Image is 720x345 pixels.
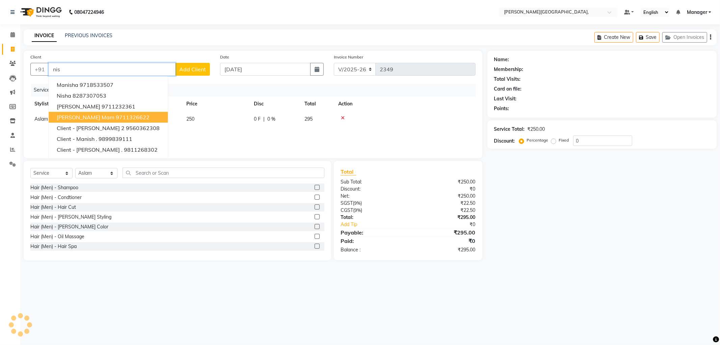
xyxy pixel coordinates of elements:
span: [PERSON_NAME] [57,157,100,164]
input: Search by Name/Mobile/Email/Code [49,63,176,76]
div: Hair (Men) - Oil Massage [30,233,84,240]
span: nisha [57,92,71,99]
div: ( ) [336,207,408,214]
div: Hair (Men) - Condtioner [30,194,82,201]
span: SGST [341,200,353,206]
label: Date [220,54,229,60]
span: Client - [PERSON_NAME] 2 [57,125,125,131]
span: CGST [341,207,353,213]
b: 08047224946 [74,3,104,22]
ngb-highlight: 9711326622 [116,114,150,121]
label: Percentage [527,137,549,143]
div: Net: [336,193,408,200]
div: Service Total: [494,126,525,133]
label: Fixed [559,137,569,143]
div: ₹295.00 [408,228,481,237]
label: Client [30,54,41,60]
span: Add Client [179,66,206,73]
img: logo [17,3,63,22]
div: Points: [494,105,509,112]
div: ₹295.00 [408,214,481,221]
div: ₹250.00 [408,178,481,186]
ngb-highlight: 8287307053 [73,92,106,99]
div: ₹250.00 [408,193,481,200]
ngb-highlight: 9718533507 [80,81,113,88]
button: +91 [30,63,49,76]
th: Total [300,96,334,112]
div: ₹250.00 [528,126,545,133]
div: Services [31,84,481,96]
th: Price [182,96,250,112]
div: Membership: [494,66,524,73]
div: Card on file: [494,85,522,93]
button: Open Invoices [662,32,707,43]
span: Client - Manish . [57,135,97,142]
ngb-highlight: 9899839111 [99,135,132,142]
span: 295 [304,116,313,122]
ngb-highlight: 9711232361 [102,103,135,110]
a: INVOICE [32,30,57,42]
ngb-highlight: 9911190740 [102,157,135,164]
button: Save [636,32,660,43]
span: Client - [PERSON_NAME] . [57,146,123,153]
span: Manager [687,9,707,16]
span: | [263,116,265,123]
span: [PERSON_NAME] Mam [57,114,114,121]
ngb-highlight: 9811268302 [124,146,158,153]
input: Search or Scan [123,168,324,178]
span: 250 [186,116,194,122]
div: Balance : [336,246,408,253]
div: ₹295.00 [408,246,481,253]
div: Payable: [336,228,408,237]
div: ₹0 [420,221,481,228]
span: 0 F [254,116,261,123]
span: Total [341,168,356,175]
span: [PERSON_NAME] [57,103,100,110]
th: Action [334,96,476,112]
div: Discount: [336,186,408,193]
div: Hair (Men) - [PERSON_NAME] Styling [30,214,111,221]
div: ( ) [336,200,408,207]
button: Add Client [175,63,210,76]
div: ₹0 [408,237,481,245]
span: Manisha [57,81,78,88]
span: Aslam [34,116,48,122]
a: PREVIOUS INVOICES [65,32,112,39]
div: Sub Total: [336,178,408,186]
div: Total Visits: [494,76,521,83]
div: Hair (Men) - Hair Cut [30,204,76,211]
div: Name: [494,56,509,63]
div: ₹0 [408,186,481,193]
div: Discount: [494,138,515,145]
div: Hair (Men) - Hair Spa [30,243,77,250]
span: 0 % [267,116,275,123]
div: Hair (Men) - Shampoo [30,184,78,191]
th: Disc [250,96,300,112]
div: Last Visit: [494,95,517,102]
span: 9% [354,207,361,213]
span: 9% [354,200,361,206]
div: Paid: [336,237,408,245]
div: ₹22.50 [408,207,481,214]
label: Invoice Number [334,54,363,60]
div: Total: [336,214,408,221]
th: Stylist [30,96,98,112]
a: Add Tip [336,221,420,228]
button: Create New [594,32,633,43]
div: Hair (Men) - [PERSON_NAME] Color [30,223,108,230]
div: ₹22.50 [408,200,481,207]
ngb-highlight: 9560362308 [126,125,160,131]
